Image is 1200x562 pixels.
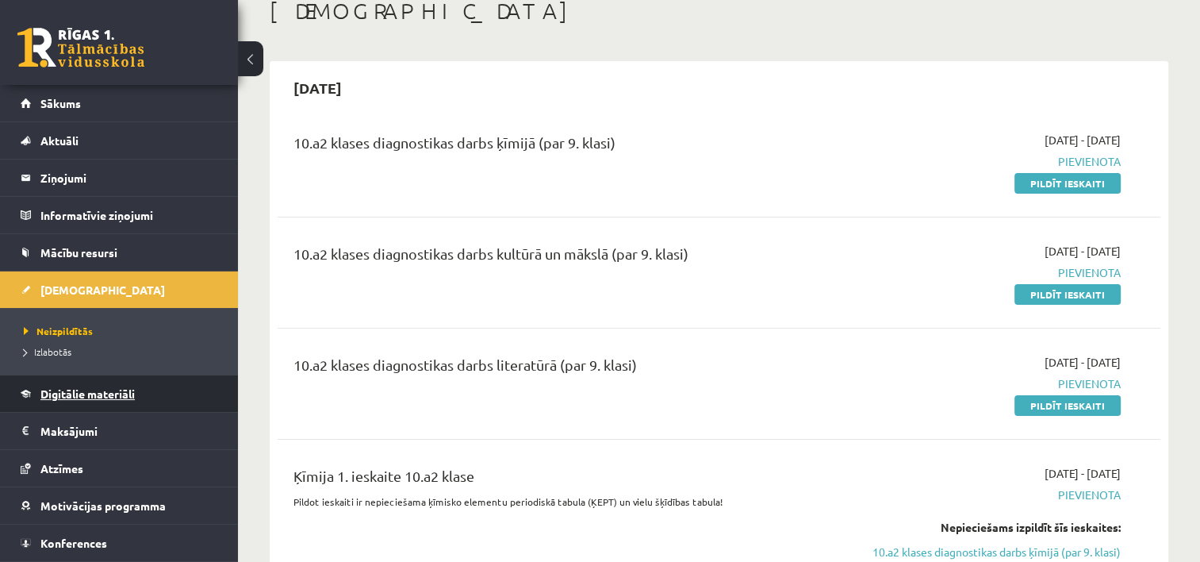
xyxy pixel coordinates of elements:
[1045,354,1121,371] span: [DATE] - [DATE]
[293,243,837,272] div: 10.a2 klases diagnostikas darbs kultūrā un mākslā (par 9. klasi)
[40,197,218,233] legend: Informatīvie ziņojumi
[40,498,166,513] span: Motivācijas programma
[293,132,837,161] div: 10.a2 klases diagnostikas darbs ķīmijā (par 9. klasi)
[24,325,93,337] span: Neizpildītās
[861,487,1121,503] span: Pievienota
[40,96,81,110] span: Sākums
[40,461,83,475] span: Atzīmes
[21,525,218,561] a: Konferences
[40,245,117,260] span: Mācību resursi
[293,354,837,383] div: 10.a2 klases diagnostikas darbs literatūrā (par 9. klasi)
[24,345,71,358] span: Izlabotās
[1045,243,1121,260] span: [DATE] - [DATE]
[293,495,837,509] p: Pildot ieskaiti ir nepieciešama ķīmisko elementu periodiskā tabula (ĶEPT) un vielu šķīdības tabula!
[21,160,218,196] a: Ziņojumi
[21,487,218,524] a: Motivācijas programma
[1045,465,1121,482] span: [DATE] - [DATE]
[21,413,218,449] a: Maksājumi
[861,153,1121,170] span: Pievienota
[40,283,165,297] span: [DEMOGRAPHIC_DATA]
[40,133,79,148] span: Aktuāli
[1014,173,1121,194] a: Pildīt ieskaiti
[861,519,1121,536] div: Nepieciešams izpildīt šīs ieskaites:
[1045,132,1121,148] span: [DATE] - [DATE]
[861,544,1121,560] a: 10.a2 klases diagnostikas darbs ķīmijā (par 9. klasi)
[24,324,222,338] a: Neizpildītās
[21,450,218,487] a: Atzīmes
[293,465,837,495] div: Ķīmija 1. ieskaite 10.a2 klase
[40,413,218,449] legend: Maksājumi
[21,197,218,233] a: Informatīvie ziņojumi
[21,122,218,159] a: Aktuāli
[40,387,135,401] span: Digitālie materiāli
[24,345,222,359] a: Izlabotās
[861,264,1121,281] span: Pievienota
[17,28,144,67] a: Rīgas 1. Tālmācības vidusskola
[1014,284,1121,305] a: Pildīt ieskaiti
[21,375,218,412] a: Digitālie materiāli
[40,536,107,550] span: Konferences
[40,160,218,196] legend: Ziņojumi
[1014,395,1121,416] a: Pildīt ieskaiti
[21,85,218,121] a: Sākums
[21,234,218,271] a: Mācību resursi
[278,69,358,106] h2: [DATE]
[21,271,218,308] a: [DEMOGRAPHIC_DATA]
[861,375,1121,392] span: Pievienota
